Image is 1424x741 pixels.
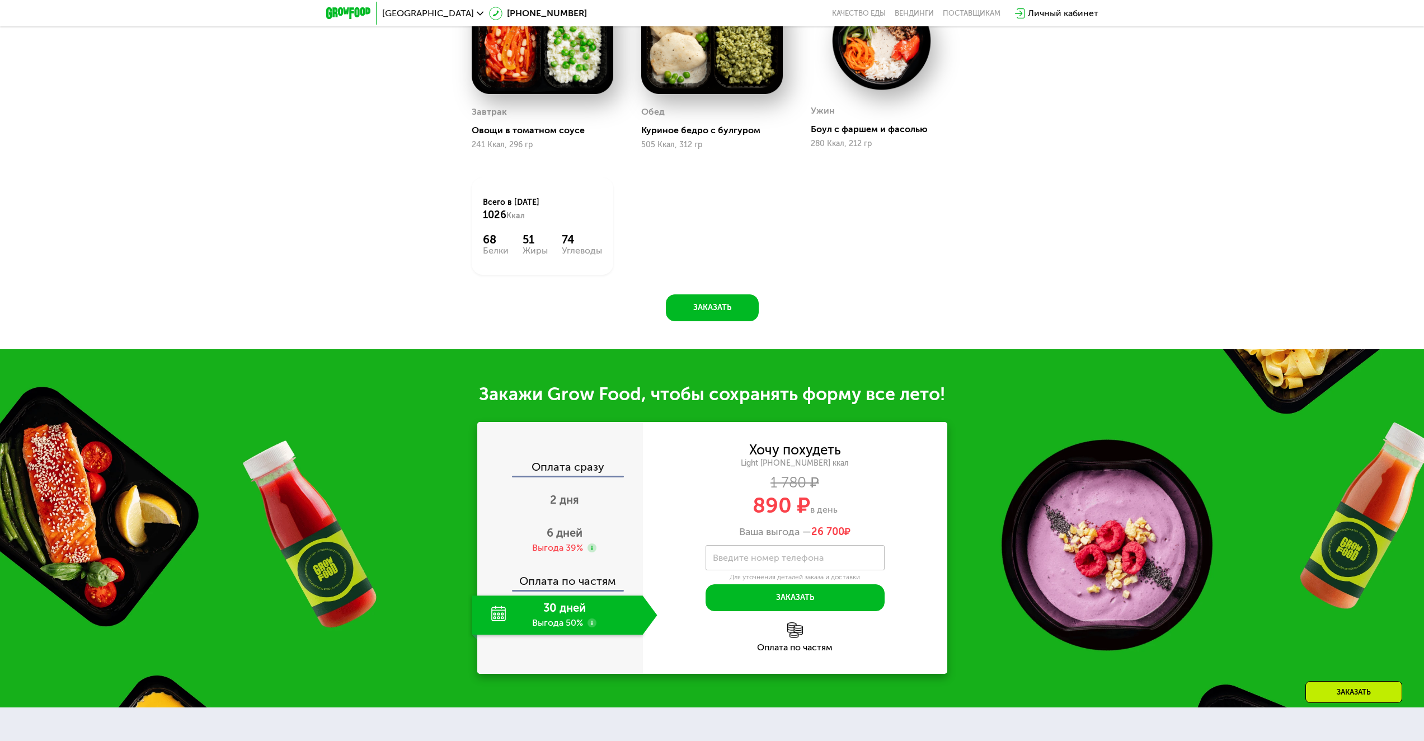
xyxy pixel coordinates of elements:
[811,102,835,119] div: Ужин
[550,493,579,506] span: 2 дня
[547,526,582,540] span: 6 дней
[811,139,952,148] div: 280 Ккал, 212 гр
[810,504,838,515] span: в день
[641,104,665,120] div: Обед
[713,555,824,561] label: Введите номер телефона
[895,9,934,18] a: Вендинги
[1028,7,1098,20] div: Личный кабинет
[382,9,474,18] span: [GEOGRAPHIC_DATA]
[749,444,841,456] div: Хочу похудеть
[483,197,602,222] div: Всего в [DATE]
[643,477,947,489] div: 1 780 ₽
[506,211,525,221] span: Ккал
[811,124,961,135] div: Боул с фаршем и фасолью
[643,643,947,652] div: Оплата по частям
[943,9,1000,18] div: поставщикам
[706,584,885,611] button: Заказать
[811,526,844,538] span: 26 700
[483,209,506,221] span: 1026
[706,573,885,582] div: Для уточнения деталей заказа и доставки
[532,542,583,554] div: Выгода 39%
[478,461,643,476] div: Оплата сразу
[666,294,759,321] button: Заказать
[489,7,587,20] a: [PHONE_NUMBER]
[523,246,548,255] div: Жиры
[483,246,509,255] div: Белки
[643,458,947,468] div: Light [PHONE_NUMBER] ккал
[523,233,548,246] div: 51
[483,233,509,246] div: 68
[641,125,792,136] div: Куриное бедро с булгуром
[472,140,613,149] div: 241 Ккал, 296 гр
[562,246,602,255] div: Углеводы
[787,622,803,638] img: l6xcnZfty9opOoJh.png
[811,526,850,538] span: ₽
[472,125,622,136] div: Овощи в томатном соусе
[753,493,810,518] span: 890 ₽
[472,104,507,120] div: Завтрак
[832,9,886,18] a: Качество еды
[1305,681,1402,703] div: Заказать
[641,140,783,149] div: 505 Ккал, 312 гр
[478,564,643,590] div: Оплата по частям
[562,233,602,246] div: 74
[643,526,947,538] div: Ваша выгода —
